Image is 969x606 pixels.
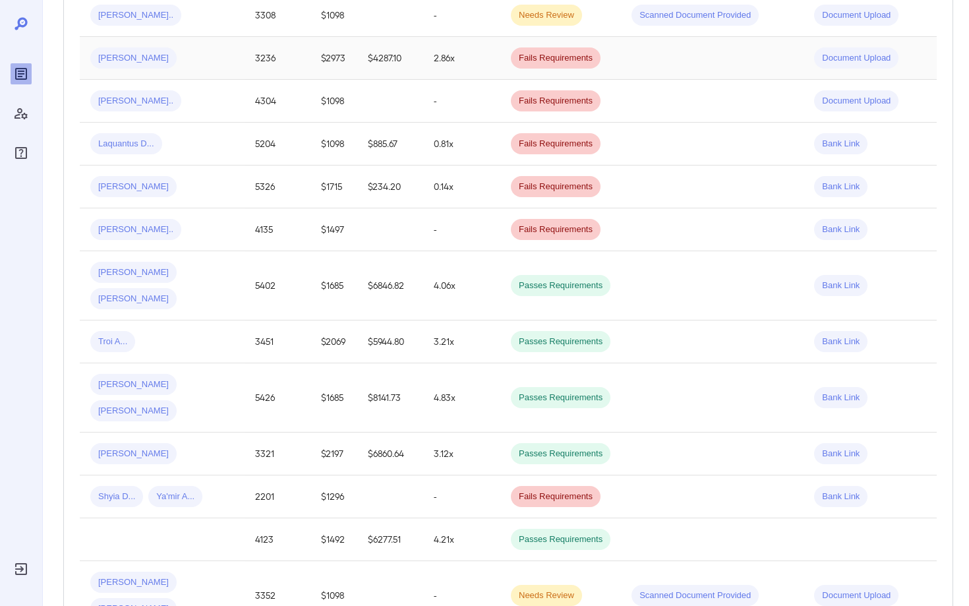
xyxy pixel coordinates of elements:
td: 5326 [245,166,310,208]
span: Bank Link [814,280,867,292]
td: $8141.73 [357,363,423,433]
td: $1497 [310,208,357,251]
span: [PERSON_NAME] [90,379,177,391]
span: Bank Link [814,392,867,404]
div: Log Out [11,559,32,580]
span: [PERSON_NAME].. [90,9,181,22]
td: $2197 [310,433,357,475]
td: 2.86x [423,37,500,80]
td: $1296 [310,475,357,518]
td: $1685 [310,363,357,433]
span: Needs Review [511,9,582,22]
td: 4.21x [423,518,500,561]
td: 4135 [245,208,310,251]
span: Bank Link [814,224,867,236]
td: $1098 [310,80,357,123]
td: $1098 [310,123,357,166]
span: [PERSON_NAME].. [90,95,181,107]
span: Fails Requirements [511,181,601,193]
span: Document Upload [814,95,898,107]
td: - [423,208,500,251]
td: $6277.51 [357,518,423,561]
span: Document Upload [814,52,898,65]
td: 4.83x [423,363,500,433]
td: 5402 [245,251,310,320]
span: Bank Link [814,138,867,150]
div: Reports [11,63,32,84]
span: Scanned Document Provided [631,590,759,602]
td: $234.20 [357,166,423,208]
span: Shyia D... [90,491,143,503]
td: 0.14x [423,166,500,208]
td: 5426 [245,363,310,433]
td: 4304 [245,80,310,123]
td: 3.12x [423,433,500,475]
span: Laquantus D... [90,138,162,150]
div: Manage Users [11,103,32,124]
span: Fails Requirements [511,95,601,107]
span: [PERSON_NAME] [90,293,177,305]
td: $1492 [310,518,357,561]
span: [PERSON_NAME] [90,52,177,65]
span: Fails Requirements [511,491,601,503]
td: 4123 [245,518,310,561]
td: $4287.10 [357,37,423,80]
span: Passes Requirements [511,336,610,348]
span: Document Upload [814,9,898,22]
span: Troi A... [90,336,135,348]
td: - [423,475,500,518]
span: [PERSON_NAME] [90,181,177,193]
span: Fails Requirements [511,52,601,65]
span: Fails Requirements [511,224,601,236]
span: Document Upload [814,590,898,602]
td: $1685 [310,251,357,320]
span: [PERSON_NAME] [90,448,177,460]
span: Bank Link [814,181,867,193]
span: Scanned Document Provided [631,9,759,22]
td: - [423,80,500,123]
span: Ya'mir A... [148,491,202,503]
span: [PERSON_NAME] [90,266,177,279]
span: Passes Requirements [511,392,610,404]
td: $5944.80 [357,320,423,363]
span: Bank Link [814,448,867,460]
td: 3451 [245,320,310,363]
span: [PERSON_NAME].. [90,224,181,236]
span: Fails Requirements [511,138,601,150]
td: 3321 [245,433,310,475]
td: 5204 [245,123,310,166]
span: Passes Requirements [511,533,610,546]
td: $6860.64 [357,433,423,475]
span: Bank Link [814,491,867,503]
td: 3236 [245,37,310,80]
span: Bank Link [814,336,867,348]
td: $6846.82 [357,251,423,320]
td: $1715 [310,166,357,208]
td: $2973 [310,37,357,80]
span: Passes Requirements [511,448,610,460]
span: [PERSON_NAME] [90,576,177,589]
td: 0.81x [423,123,500,166]
td: $885.67 [357,123,423,166]
span: Passes Requirements [511,280,610,292]
span: [PERSON_NAME] [90,405,177,417]
td: $2069 [310,320,357,363]
span: Needs Review [511,590,582,602]
td: 3.21x [423,320,500,363]
div: FAQ [11,142,32,164]
td: 2201 [245,475,310,518]
td: 4.06x [423,251,500,320]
